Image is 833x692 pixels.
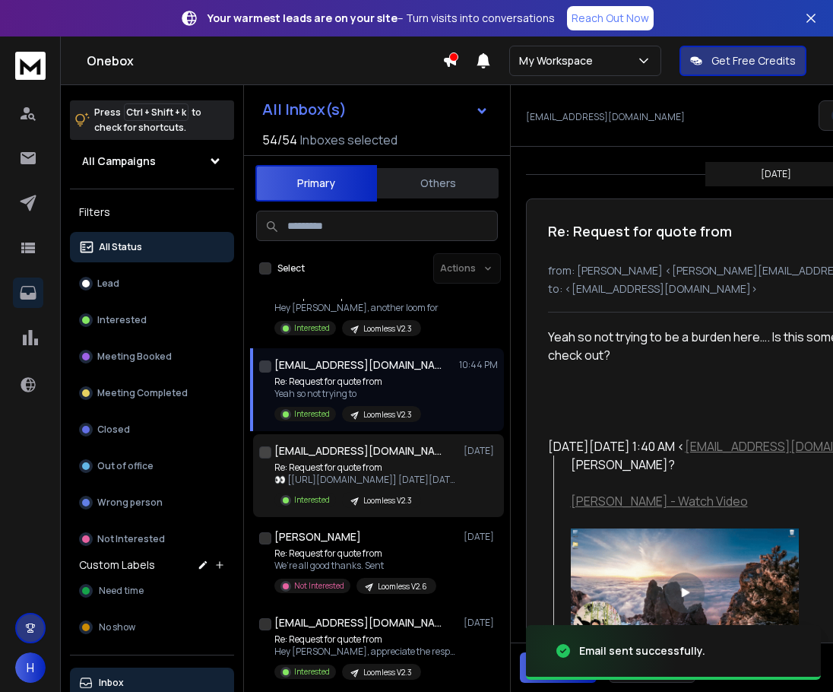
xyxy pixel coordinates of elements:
p: Not Interested [294,580,344,592]
p: Yeah so not trying to [274,388,421,400]
button: All Campaigns [70,146,234,176]
button: Interested [70,305,234,335]
label: Select [277,262,305,275]
p: Interested [294,322,330,334]
p: Wrong person [97,497,163,509]
p: Re: Request for quote from [274,633,457,646]
button: Primary [255,165,377,202]
h3: Custom Labels [79,557,155,573]
p: Reach Out Now [572,11,649,26]
p: Get Free Credits [711,53,796,68]
span: 54 / 54 [262,131,297,149]
h1: All Inbox(s) [262,102,347,117]
p: Interested [294,494,330,506]
button: All Status [70,232,234,262]
strong: Your warmest leads are on your site [207,11,397,25]
button: Meeting Booked [70,341,234,372]
button: All Inbox(s) [250,94,501,125]
button: Need time [70,576,234,606]
p: Inbox [99,677,124,689]
h1: All Campaigns [82,154,156,169]
button: Not Interested [70,524,234,554]
p: [DATE] [464,531,498,543]
p: Loomless V2.6 [378,581,427,592]
p: All Status [99,241,142,253]
p: Interested [294,408,330,420]
h1: [EMAIL_ADDRESS][DOMAIN_NAME] [274,443,442,459]
p: Closed [97,424,130,436]
h1: Re: Request for quote from [548,221,732,242]
p: Not Interested [97,533,165,545]
button: H [15,652,46,683]
button: Get Free Credits [679,46,806,76]
p: Interested [97,314,147,326]
h1: [PERSON_NAME] [274,529,361,544]
p: Interested [294,666,330,678]
p: Loomless V2.3 [363,667,412,678]
p: Out of office [97,460,154,472]
p: We’re all good thanks. Sent [274,560,436,572]
button: Lead [70,268,234,299]
p: Hey [PERSON_NAME], appreciate the response I [274,646,457,658]
a: Reach Out Now [567,6,654,30]
p: Press to check for shortcuts. [94,105,201,135]
p: Re: Request for quote from [274,462,457,474]
span: Need time [99,585,144,597]
p: Lead [97,278,119,290]
h1: Onebox [87,52,442,70]
p: Re: Request for quote from [274,548,436,560]
p: Loomless V2.3 [363,323,412,335]
p: Loomless V2.3 [363,409,412,421]
button: Meeting Completed [70,378,234,408]
button: Others [377,167,499,200]
p: Loomless V2.3 [363,495,412,506]
div: Email sent successfully. [579,643,705,659]
p: 👀 [[URL][DOMAIN_NAME]] [DATE][DATE] [274,474,457,486]
h3: Inboxes selected [300,131,397,149]
p: Meeting Completed [97,387,188,399]
button: No show [70,612,234,643]
p: Re: Request for quote from [274,376,421,388]
p: My Workspace [519,53,599,68]
h3: Filters [70,202,234,223]
p: [DATE] [464,617,498,629]
img: logo [15,52,46,80]
h1: [EMAIL_ADDRESS][DOMAIN_NAME] [274,357,442,373]
p: Meeting Booked [97,351,172,363]
p: – Turn visits into conversations [207,11,555,26]
h1: [EMAIL_ADDRESS][DOMAIN_NAME] [274,615,442,630]
p: [DATE] [761,168,791,180]
p: [EMAIL_ADDRESS][DOMAIN_NAME] [526,111,685,123]
p: Hey [PERSON_NAME], another loom for [274,302,439,314]
button: Out of office [70,451,234,481]
button: Wrong person [70,487,234,518]
span: No show [99,621,135,633]
p: [DATE] [464,445,498,457]
button: Closed [70,414,234,445]
span: Ctrl + Shift + k [124,103,188,121]
p: 10:44 PM [459,359,498,371]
